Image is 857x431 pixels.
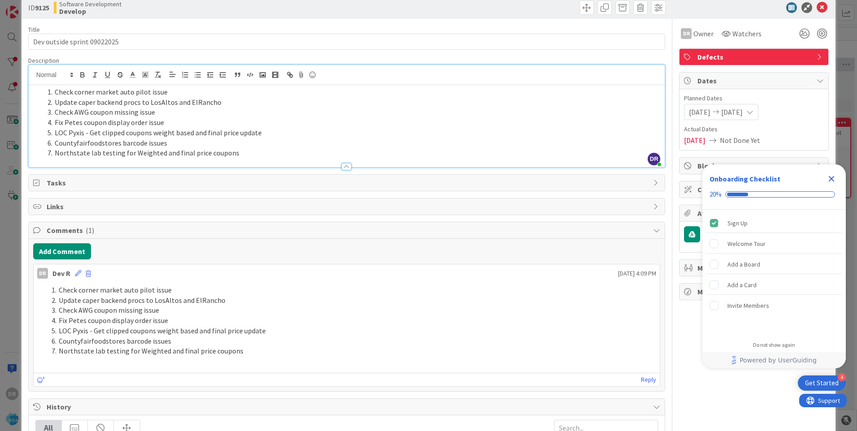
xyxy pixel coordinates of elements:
div: Invite Members [727,300,769,311]
span: [DATE] [721,107,743,117]
div: Add a Board is incomplete. [706,254,842,274]
li: Fix Petes coupon display order issue [44,117,660,128]
span: Tasks [47,177,649,188]
span: Block [697,160,812,171]
input: type card name here... [28,34,665,50]
b: 9125 [35,3,49,12]
div: Checklist items [702,210,846,336]
span: Support [19,1,41,12]
div: Checklist progress: 20% [710,190,839,198]
li: Countyfairfoodstores barcode issues [48,336,656,346]
li: LOC Pyxis - Get clipped coupons weight based and final price update [44,128,660,138]
div: Close Checklist [824,172,839,186]
li: Countyfairfoodstores barcode issues [44,138,660,148]
div: 4 [838,373,846,381]
li: Check corner market auto pilot issue [44,87,660,97]
div: 20% [710,190,722,198]
button: Add Comment [33,243,91,259]
span: Comments [47,225,649,236]
span: Software Development [59,0,121,8]
div: Add a Card [727,280,757,290]
a: Reply [641,374,656,385]
span: Defects [697,52,812,62]
div: Welcome Tour is incomplete. [706,234,842,254]
span: [DATE] [684,135,706,146]
a: Powered by UserGuiding [707,352,841,368]
label: Title [28,26,40,34]
span: Metrics [697,286,812,297]
div: Sign Up [727,218,748,228]
li: Update caper backend procs to LosAltos and ElRancho [44,97,660,108]
div: Welcome Tour [727,238,766,249]
div: Sign Up is complete. [706,213,842,233]
span: DR [648,153,660,165]
span: Not Done Yet [720,135,760,146]
div: DR [37,268,48,279]
li: Northstate lab testing for Weighted and final price coupons [48,346,656,356]
span: Links [47,201,649,212]
b: Develop [59,8,121,15]
span: Attachments [697,208,812,219]
div: Invite Members is incomplete. [706,296,842,315]
span: [DATE] 4:09 PM [618,269,656,278]
span: Custom Fields [697,184,812,195]
span: ID [28,2,49,13]
span: Powered by UserGuiding [740,355,817,366]
span: ( 1 ) [86,226,94,235]
div: Get Started [805,379,839,388]
div: Add a Card is incomplete. [706,275,842,295]
span: Actual Dates [684,125,824,134]
div: Add a Board [727,259,760,270]
li: Check corner market auto pilot issue [48,285,656,295]
div: Onboarding Checklist [710,173,780,184]
div: Footer [702,352,846,368]
div: Dev R [52,268,70,279]
div: DR [681,28,692,39]
div: Open Get Started checklist, remaining modules: 4 [798,375,846,391]
span: Owner [693,28,714,39]
span: Planned Dates [684,94,824,103]
li: Fix Petes coupon display order issue [48,315,656,326]
li: Update caper backend procs to LosAltos and ElRancho [48,295,656,306]
li: Check AWG coupon missing issue [48,305,656,315]
li: Check AWG coupon missing issue [44,107,660,117]
li: Northstate lab testing for Weighted and final price coupons [44,148,660,158]
span: Description [28,56,59,65]
span: History [47,401,649,412]
span: Watchers [732,28,762,39]
span: Mirrors [697,263,812,273]
div: Checklist Container [702,164,846,368]
li: LOC Pyxis - Get clipped coupons weight based and final price update [48,326,656,336]
div: Do not show again [753,341,795,349]
span: [DATE] [689,107,710,117]
span: Dates [697,75,812,86]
